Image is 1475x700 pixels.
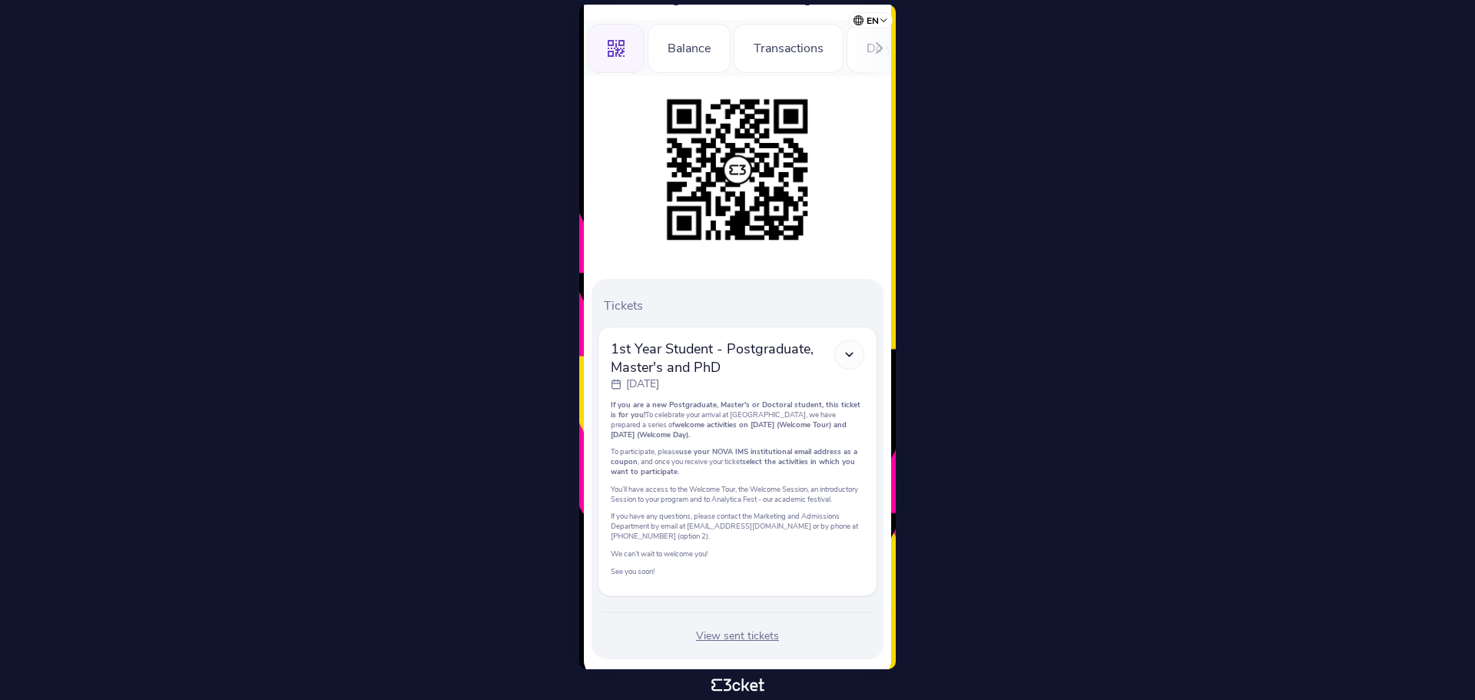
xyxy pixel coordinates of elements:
p: Tickets [604,297,877,314]
strong: welcome activities on [DATE] (Welcome Tour) and [DATE] (Welcome Day). [611,420,847,440]
strong: use your NOVA IMS institutional email address as a coupon [611,446,857,466]
p: If you have any questions, please contact the Marketing and Admissions Department by email at [EM... [611,511,864,541]
p: You’ll have access to the Welcome Tour, the Welcome Session, an introductory Session to your prog... [611,484,864,504]
div: View sent tickets [598,629,877,644]
img: 82eb1a33cc9f4fdab5bfbf9d7033ff82.png [659,91,816,248]
span: 1st Year Student - Postgraduate, Master's and PhD [611,340,834,377]
p: See you soon! [611,566,864,576]
div: Transactions [734,24,844,73]
p: To celebrate your arrival at [GEOGRAPHIC_DATA], we have prepared a series of [611,400,864,440]
a: Transactions [734,38,844,55]
strong: If you are a new Postgraduate, Master's or Doctoral student, this ticket is for you! [611,400,860,420]
p: To participate, please , and once you receive your ticket . [611,446,864,476]
strong: select the activities in which you want to participate [611,456,855,476]
p: We can’t wait to welcome you! [611,549,864,559]
a: Balance [648,38,731,55]
div: Balance [648,24,731,73]
p: [DATE] [626,377,659,392]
